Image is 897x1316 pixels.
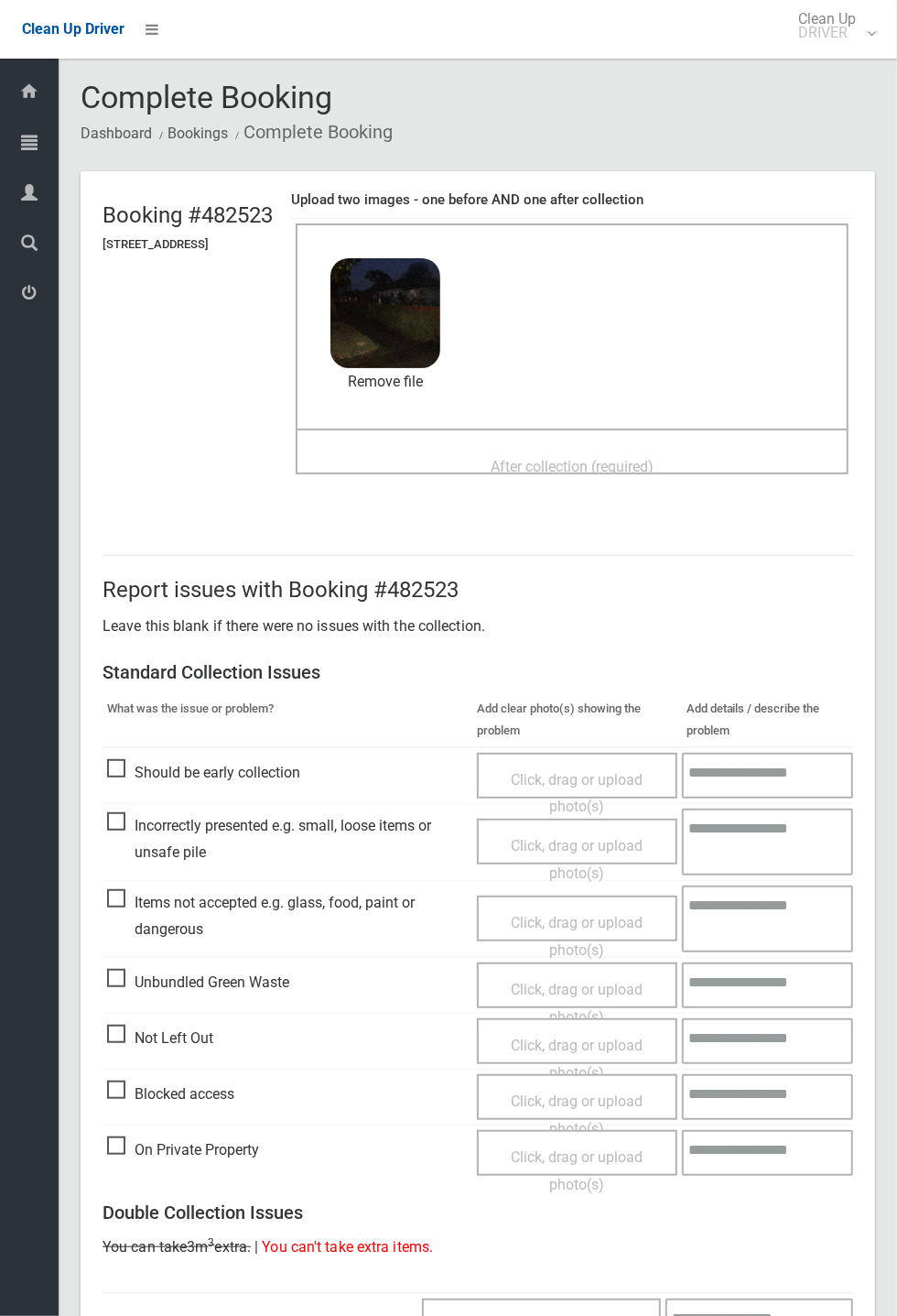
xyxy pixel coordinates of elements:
span: Click, drag or upload photo(s) [511,1037,643,1082]
h2: Booking #482523 [103,203,273,227]
span: Clean Up [789,12,874,39]
span: Click, drag or upload photo(s) [511,837,643,882]
span: Unbundled Green Waste [107,969,289,996]
a: Clean Up Driver [22,16,124,43]
span: Click, drag or upload photo(s) [511,771,643,816]
p: Leave this blank if there were no issues with the collection. [103,613,853,640]
span: Clean Up Driver [22,20,124,38]
th: Add clear photo(s) showing the problem [472,693,682,747]
h2: Report issues with Booking #482523 [103,578,853,602]
span: Complete Booking [81,79,332,115]
h4: Upload two images - one before AND one after collection [291,192,853,208]
sup: 3 [208,1236,214,1249]
span: On Private Property [107,1137,259,1164]
th: Add details / describe the problem [682,693,853,747]
small: DRIVER [798,26,856,39]
a: Bookings [168,125,228,142]
span: Click, drag or upload photo(s) [511,1148,643,1193]
span: After collection (required) [491,458,654,475]
span: Not Left Out [107,1025,213,1052]
h5: [STREET_ADDRESS] [103,238,273,251]
a: Dashboard [81,125,152,142]
span: Click, drag or upload photo(s) [511,1093,643,1137]
span: Items not accepted e.g. glass, food, paint or dangerous [107,889,468,943]
span: You can't take extra items. [262,1238,433,1256]
a: Remove file [330,368,440,396]
h3: Standard Collection Issues [103,662,853,682]
span: 3m [187,1238,214,1256]
h3: Double Collection Issues [103,1202,853,1223]
span: Incorrectly presented e.g. small, loose items or unsafe pile [107,812,468,866]
span: Click, drag or upload photo(s) [511,914,643,959]
span: | [254,1238,258,1256]
th: What was the issue or problem? [103,693,472,747]
li: Complete Booking [231,115,393,149]
span: Click, drag or upload photo(s) [511,981,643,1026]
span: You can take extra. [103,1238,251,1256]
span: Blocked access [107,1081,234,1108]
span: Should be early collection [107,759,300,787]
